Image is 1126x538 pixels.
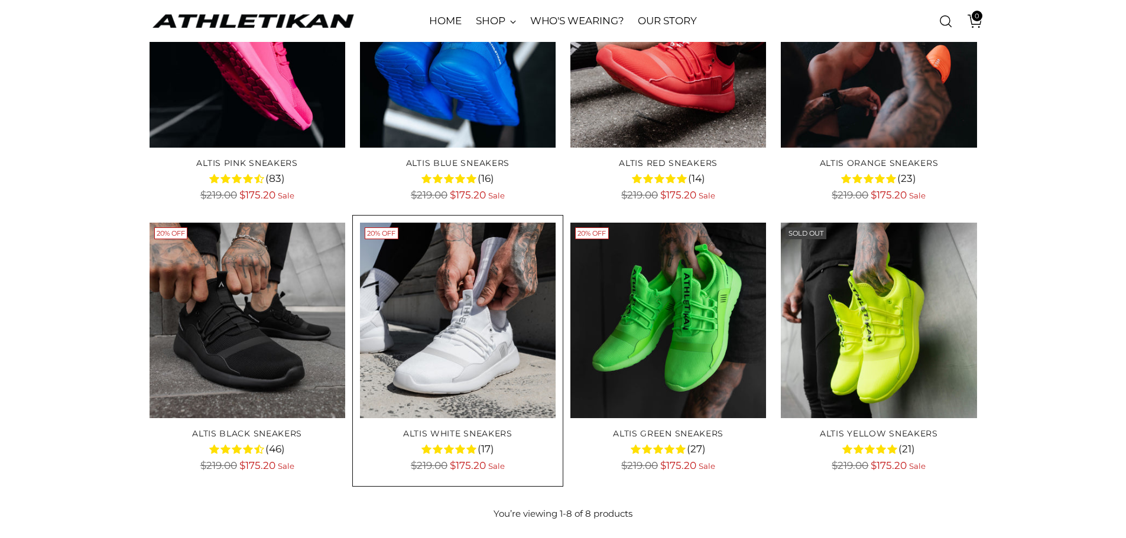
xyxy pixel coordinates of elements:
img: ALTIS Black Sneakers [150,223,345,418]
a: ATHLETIKAN [150,12,356,30]
span: $175.20 [660,189,696,201]
div: 4.8 rating (23 votes) [781,171,976,186]
span: Sale [699,461,715,471]
span: (23) [897,171,916,187]
span: (46) [265,442,285,457]
span: $175.20 [239,459,275,471]
div: 4.8 rating (16 votes) [360,171,556,186]
p: You’re viewing 1-8 of 8 products [494,507,632,521]
a: SHOP [476,8,516,34]
a: ALTIS White Sneakers [403,428,512,439]
a: ALTIS Green Sneakers [613,428,723,439]
a: ALTIS White Sneakers [360,223,556,418]
span: Sale [909,191,926,200]
a: WHO'S WEARING? [530,8,624,34]
span: (17) [478,442,494,457]
span: $219.00 [832,189,868,201]
a: ALTIS Blue Sneakers [406,158,510,168]
span: $175.20 [660,459,696,471]
span: (83) [265,171,285,187]
span: Sale [699,191,715,200]
span: Sale [909,461,926,471]
span: $219.00 [200,189,237,201]
div: 4.7 rating (14 votes) [570,171,766,186]
span: 0 [972,11,982,21]
span: $175.20 [239,189,275,201]
span: $175.20 [450,459,486,471]
img: tattooed guy putting on his white casual sneakers [360,223,556,418]
img: ALTIS Green Sneakers [570,223,766,418]
div: 4.9 rating (27 votes) [570,441,766,457]
a: OUR STORY [638,8,696,34]
a: ALTIS Yellow Sneakers [820,428,938,439]
span: $175.20 [450,189,486,201]
span: Sale [278,191,294,200]
div: 4.3 rating (83 votes) [150,171,345,186]
a: Open cart modal [959,9,982,33]
span: Sale [488,191,505,200]
span: $219.00 [621,189,658,201]
div: 4.8 rating (17 votes) [360,441,556,457]
span: $219.00 [621,459,658,471]
span: $219.00 [411,459,447,471]
span: Sale [488,461,505,471]
span: (16) [478,171,494,187]
span: $175.20 [871,189,907,201]
a: Open search modal [934,9,958,33]
span: $219.00 [411,189,447,201]
span: $219.00 [832,459,868,471]
span: $219.00 [200,459,237,471]
a: ALTIS Orange Sneakers [820,158,939,168]
a: HOME [429,8,462,34]
span: (27) [687,442,706,457]
span: Sale [278,461,294,471]
a: ALTIS Black Sneakers [192,428,302,439]
img: ALTIS Yellow Sneakers [781,223,976,418]
span: (21) [898,442,915,457]
a: ALTIS Pink Sneakers [196,158,297,168]
span: (14) [688,171,705,187]
a: ALTIS Red Sneakers [619,158,718,168]
div: 4.4 rating (46 votes) [150,441,345,457]
span: $175.20 [871,459,907,471]
div: 4.6 rating (21 votes) [781,441,976,457]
